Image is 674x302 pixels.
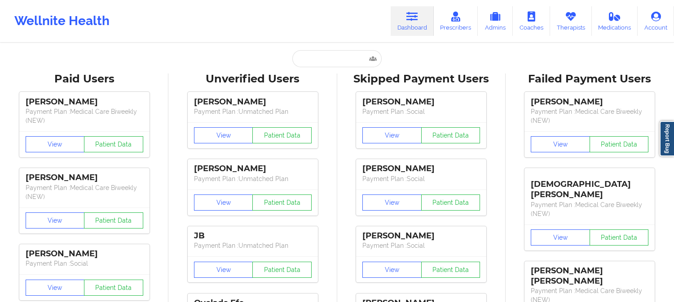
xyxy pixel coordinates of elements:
p: Payment Plan : Medical Care Biweekly (NEW) [531,107,648,125]
a: Prescribers [434,6,478,36]
div: [PERSON_NAME] [362,97,480,107]
div: Paid Users [6,72,162,86]
div: [PERSON_NAME] [26,97,143,107]
div: [DEMOGRAPHIC_DATA][PERSON_NAME] [531,173,648,200]
button: Patient Data [590,229,649,246]
div: [PERSON_NAME] [362,231,480,241]
button: Patient Data [252,194,312,211]
button: View [194,194,253,211]
button: Patient Data [84,280,143,296]
a: Therapists [550,6,592,36]
button: Patient Data [252,262,312,278]
button: View [26,280,85,296]
button: View [26,136,85,152]
div: JB [194,231,312,241]
button: View [531,136,590,152]
div: [PERSON_NAME] [26,249,143,259]
div: [PERSON_NAME] [194,164,312,174]
button: Patient Data [421,262,480,278]
button: Patient Data [590,136,649,152]
button: View [531,229,590,246]
div: [PERSON_NAME] [PERSON_NAME] [531,266,648,286]
div: [PERSON_NAME] [26,173,143,183]
button: Patient Data [84,136,143,152]
div: [PERSON_NAME] [194,97,312,107]
button: Patient Data [84,212,143,229]
button: View [362,127,422,143]
a: Medications [592,6,638,36]
p: Payment Plan : Unmatched Plan [194,241,312,250]
p: Payment Plan : Social [26,259,143,268]
div: Unverified Users [175,72,330,86]
p: Payment Plan : Unmatched Plan [194,174,312,183]
p: Payment Plan : Unmatched Plan [194,107,312,116]
p: Payment Plan : Medical Care Biweekly (NEW) [531,200,648,218]
p: Payment Plan : Medical Care Biweekly (NEW) [26,107,143,125]
div: [PERSON_NAME] [362,164,480,174]
button: Patient Data [252,127,312,143]
button: View [194,127,253,143]
button: View [362,194,422,211]
a: Admins [478,6,513,36]
button: View [194,262,253,278]
button: Patient Data [421,194,480,211]
p: Payment Plan : Social [362,241,480,250]
a: Dashboard [391,6,434,36]
button: Patient Data [421,127,480,143]
a: Coaches [513,6,550,36]
div: Skipped Payment Users [344,72,499,86]
button: View [362,262,422,278]
p: Payment Plan : Social [362,174,480,183]
div: [PERSON_NAME] [531,97,648,107]
a: Report Bug [660,121,674,156]
a: Account [638,6,674,36]
p: Payment Plan : Social [362,107,480,116]
div: Failed Payment Users [512,72,668,86]
button: View [26,212,85,229]
p: Payment Plan : Medical Care Biweekly (NEW) [26,183,143,201]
